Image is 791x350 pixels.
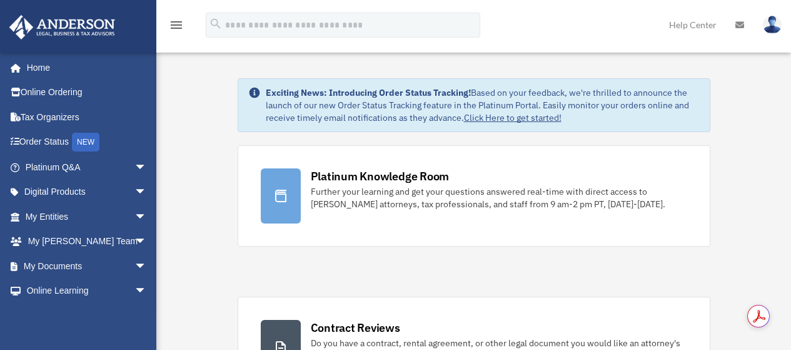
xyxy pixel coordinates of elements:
[266,86,700,124] div: Based on your feedback, we're thrilled to announce the launch of our new Order Status Tracking fe...
[9,55,159,80] a: Home
[9,303,166,328] a: Billingarrow_drop_down
[9,254,166,279] a: My Documentsarrow_drop_down
[134,180,159,205] span: arrow_drop_down
[266,87,471,98] strong: Exciting News: Introducing Order Status Tracking!
[763,16,782,34] img: User Pic
[9,279,166,304] a: Online Learningarrow_drop_down
[464,112,562,123] a: Click Here to get started!
[72,133,99,152] div: NEW
[9,180,166,205] a: Digital Productsarrow_drop_down
[311,168,450,184] div: Platinum Knowledge Room
[9,229,166,254] a: My [PERSON_NAME] Teamarrow_drop_down
[9,130,166,155] a: Order StatusNEW
[9,155,166,180] a: Platinum Q&Aarrow_drop_down
[169,18,184,33] i: menu
[238,145,710,247] a: Platinum Knowledge Room Further your learning and get your questions answered real-time with dire...
[311,320,400,336] div: Contract Reviews
[134,279,159,304] span: arrow_drop_down
[134,303,159,329] span: arrow_drop_down
[169,22,184,33] a: menu
[9,204,166,229] a: My Entitiesarrow_drop_down
[134,254,159,279] span: arrow_drop_down
[209,17,223,31] i: search
[134,229,159,255] span: arrow_drop_down
[9,105,166,130] a: Tax Organizers
[9,80,166,105] a: Online Ordering
[6,15,119,39] img: Anderson Advisors Platinum Portal
[311,185,687,210] div: Further your learning and get your questions answered real-time with direct access to [PERSON_NAM...
[134,155,159,180] span: arrow_drop_down
[134,204,159,230] span: arrow_drop_down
